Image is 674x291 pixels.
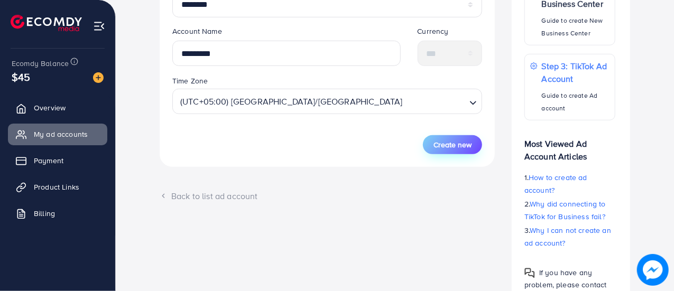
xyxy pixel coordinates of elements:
span: Ecomdy Balance [12,58,69,69]
legend: Currency [418,26,483,41]
button: Create new [423,135,482,154]
a: Overview [8,97,107,118]
span: (UTC+05:00) [GEOGRAPHIC_DATA]/[GEOGRAPHIC_DATA] [178,92,405,111]
img: image [93,72,104,83]
span: Create new [433,139,472,150]
span: Payment [34,155,63,166]
div: Back to list ad account [160,190,495,202]
p: Guide to create New Business Center [542,14,610,40]
img: logo [11,15,82,31]
legend: Account Name [172,26,401,41]
span: Billing [34,208,55,219]
img: image [639,256,667,284]
p: Guide to create Ad account [542,89,610,115]
span: My ad accounts [34,129,88,139]
p: Most Viewed Ad Account Articles [524,129,615,163]
span: Why I can not create an ad account? [524,225,611,248]
input: Search for option [406,91,465,111]
p: Step 3: TikTok Ad Account [542,60,610,85]
p: 2. [524,198,615,223]
span: How to create ad account? [524,172,587,195]
span: Product Links [34,182,79,192]
p: 1. [524,171,615,196]
a: Product Links [8,176,107,198]
img: Popup guide [524,268,535,278]
div: Search for option [172,89,482,114]
label: Time Zone [172,76,208,86]
span: Why did connecting to TikTok for Business fail? [524,199,606,222]
img: menu [93,20,105,32]
a: My ad accounts [8,124,107,145]
a: Payment [8,150,107,171]
span: Overview [34,102,66,113]
a: Billing [8,203,107,224]
span: $45 [12,69,30,85]
p: 3. [524,224,615,249]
